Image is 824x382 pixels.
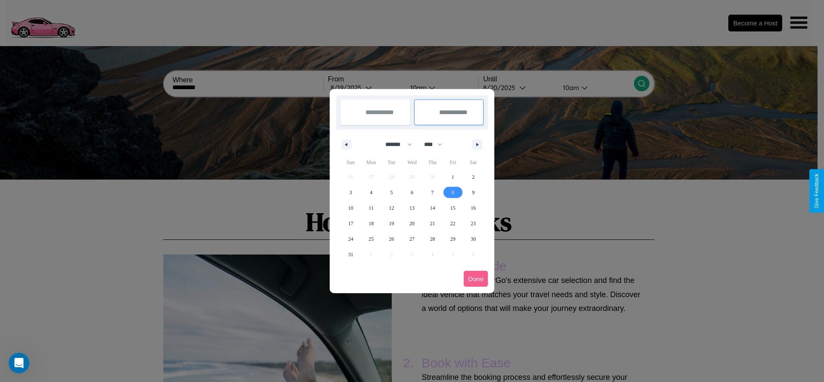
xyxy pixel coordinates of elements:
[402,200,422,216] button: 13
[361,155,381,169] span: Mon
[361,200,381,216] button: 11
[463,216,484,231] button: 23
[9,353,29,373] iframe: Intercom live chat
[409,216,415,231] span: 20
[422,185,443,200] button: 7
[422,155,443,169] span: Thu
[340,185,361,200] button: 3
[471,200,476,216] span: 16
[463,231,484,247] button: 30
[450,216,456,231] span: 22
[463,200,484,216] button: 16
[402,231,422,247] button: 27
[472,169,474,185] span: 2
[471,231,476,247] span: 30
[443,200,463,216] button: 15
[452,169,454,185] span: 1
[390,185,393,200] span: 5
[368,216,374,231] span: 18
[472,185,474,200] span: 9
[443,185,463,200] button: 8
[361,216,381,231] button: 18
[368,231,374,247] span: 25
[443,169,463,185] button: 1
[340,247,361,262] button: 31
[430,216,435,231] span: 21
[431,185,434,200] span: 7
[402,216,422,231] button: 20
[340,231,361,247] button: 24
[450,200,456,216] span: 15
[463,155,484,169] span: Sat
[368,200,374,216] span: 11
[348,247,353,262] span: 31
[381,200,402,216] button: 12
[471,216,476,231] span: 23
[340,200,361,216] button: 10
[411,185,413,200] span: 6
[402,155,422,169] span: Wed
[361,231,381,247] button: 25
[381,231,402,247] button: 26
[381,155,402,169] span: Tue
[340,155,361,169] span: Sun
[443,231,463,247] button: 29
[463,185,484,200] button: 9
[389,200,394,216] span: 12
[409,200,415,216] span: 13
[348,231,353,247] span: 24
[370,185,372,200] span: 4
[422,216,443,231] button: 21
[422,200,443,216] button: 14
[381,216,402,231] button: 19
[348,200,353,216] span: 10
[443,155,463,169] span: Fri
[430,231,435,247] span: 28
[381,185,402,200] button: 5
[350,185,352,200] span: 3
[389,216,394,231] span: 19
[463,169,484,185] button: 2
[348,216,353,231] span: 17
[814,174,820,208] div: Give Feedback
[422,231,443,247] button: 28
[361,185,381,200] button: 4
[464,271,488,287] button: Done
[409,231,415,247] span: 27
[452,185,454,200] span: 8
[450,231,456,247] span: 29
[389,231,394,247] span: 26
[340,216,361,231] button: 17
[443,216,463,231] button: 22
[430,200,435,216] span: 14
[402,185,422,200] button: 6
